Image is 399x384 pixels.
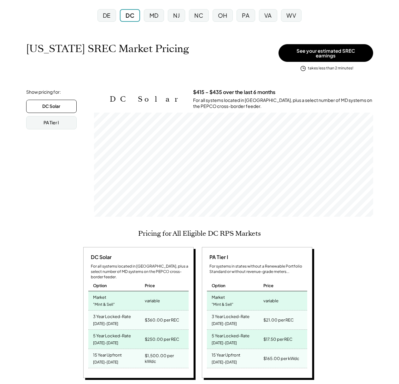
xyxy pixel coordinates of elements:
[212,358,237,367] div: [DATE]-[DATE]
[212,300,233,309] div: "Mint & Sell"
[264,11,272,19] div: VA
[145,335,179,344] div: $250.00 per REC
[93,312,131,319] div: 3 Year Locked-Rate
[218,11,227,19] div: OH
[212,293,225,300] div: Market
[212,351,240,358] div: 15 Year Upfront
[91,264,189,280] div: For all systems located in [GEOGRAPHIC_DATA], plus a select number of MD systems on the PEPCO cro...
[93,358,118,367] div: [DATE]-[DATE]
[103,11,111,19] div: DE
[193,89,275,96] h3: $415 – $435 over the last 6 months
[110,95,184,104] h2: DC Solar
[212,283,226,288] div: Option
[145,316,179,324] div: $360.00 per REC
[93,300,115,309] div: "Mint & Sell"
[93,339,118,347] div: [DATE]-[DATE]
[209,264,307,275] div: For systems in states without a Renewable Portfolio Standard or without revenue-grade meters...
[263,335,292,344] div: $17.50 per REC
[93,331,131,339] div: 5 Year Locked-Rate
[93,293,106,300] div: Market
[26,89,61,95] div: Show pricing for:
[145,351,185,366] div: $1,500.00 per kWdc
[263,316,294,324] div: $21.00 per REC
[93,283,107,288] div: Option
[207,254,228,261] div: PA Tier I
[212,312,249,319] div: 3 Year Locked-Rate
[263,283,273,288] div: Price
[126,11,134,19] div: DC
[44,120,59,126] div: PA Tier I
[286,11,296,19] div: WV
[93,351,122,358] div: 15 Year Upfront
[263,296,279,305] div: variable
[263,354,299,363] div: $165.00 per kWdc
[42,103,60,109] div: DC Solar
[145,283,155,288] div: Price
[26,43,189,55] h1: [US_STATE] SREC Market Pricing
[193,97,373,109] div: For all systems located in [GEOGRAPHIC_DATA], plus a select number of MD systems on the PEPCO cro...
[212,331,249,339] div: 5 Year Locked-Rate
[308,66,353,71] div: takes less than 2 minutes!
[242,11,249,19] div: PA
[150,11,159,19] div: MD
[138,229,261,238] h2: Pricing for All Eligible DC RPS Markets
[88,254,112,261] div: DC Solar
[212,320,237,328] div: [DATE]-[DATE]
[173,11,180,19] div: NJ
[279,44,373,62] button: See your estimated SREC earnings
[194,11,203,19] div: NC
[93,320,118,328] div: [DATE]-[DATE]
[212,339,237,347] div: [DATE]-[DATE]
[145,296,160,305] div: variable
